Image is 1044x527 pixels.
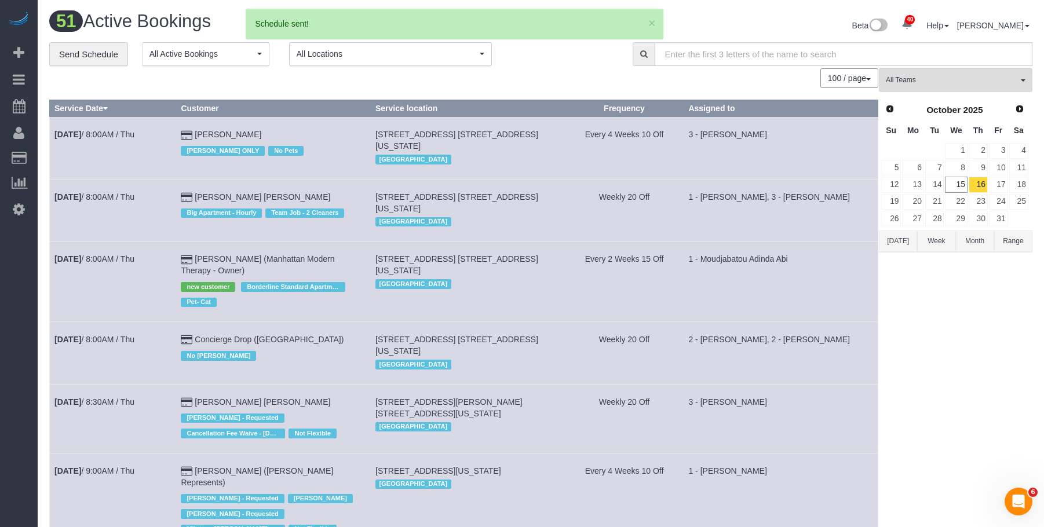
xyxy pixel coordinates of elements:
[925,177,944,192] a: 14
[950,126,962,135] span: Wednesday
[49,12,532,31] h1: Active Bookings
[896,12,918,37] a: 40
[176,384,371,453] td: Customer
[181,208,262,218] span: Big Apartment - Hourly
[181,413,284,423] span: [PERSON_NAME] - Requested
[881,160,901,175] a: 5
[49,10,83,32] span: 51
[1015,104,1024,114] span: Next
[868,19,888,34] img: New interface
[994,126,1002,135] span: Friday
[905,15,915,24] span: 40
[648,17,655,29] button: ×
[176,179,371,241] td: Customer
[885,104,895,114] span: Prev
[241,282,345,291] span: Borderline Standard Apartment
[181,467,192,475] i: Credit Card Payment
[297,48,477,60] span: All Locations
[963,105,983,115] span: 2025
[371,384,565,453] td: Service location
[1014,126,1024,135] span: Saturday
[375,254,538,275] span: [STREET_ADDRESS] [STREET_ADDRESS][US_STATE]
[907,126,919,135] span: Monday
[176,100,371,117] th: Customer
[882,101,898,118] a: Prev
[969,194,988,210] a: 23
[54,254,134,263] a: [DATE]/ 8:00AM / Thu
[956,230,994,252] button: Month
[268,146,304,155] span: No Pets
[917,230,955,252] button: Week
[50,117,176,179] td: Schedule date
[565,117,684,179] td: Frequency
[288,494,353,503] span: [PERSON_NAME]
[969,160,988,175] a: 9
[49,42,128,67] a: Send Schedule
[926,105,961,115] span: October
[852,21,888,30] a: Beta
[925,160,944,175] a: 7
[989,177,1008,192] a: 17
[902,160,923,175] a: 6
[969,211,988,226] a: 30
[1005,488,1032,515] iframe: Intercom live chat
[181,146,265,155] span: [PERSON_NAME] ONLY
[565,100,684,117] th: Frequency
[945,211,967,226] a: 29
[181,193,192,202] i: Credit Card Payment
[371,100,565,117] th: Service location
[375,419,560,434] div: Location
[181,494,284,503] span: [PERSON_NAME] - Requested
[989,211,1008,226] a: 31
[684,117,878,179] td: Assigned to
[565,384,684,453] td: Frequency
[181,254,334,275] a: [PERSON_NAME] (Manhattan Modern Therapy - Owner)
[926,21,949,30] a: Help
[54,397,134,407] a: [DATE]/ 8:30AM / Thu
[50,179,176,241] td: Schedule date
[371,241,565,322] td: Service location
[925,194,944,210] a: 21
[181,298,217,307] span: Pet- Cat
[375,335,538,356] span: [STREET_ADDRESS] [STREET_ADDRESS][US_STATE]
[881,194,901,210] a: 19
[945,143,967,159] a: 1
[973,126,983,135] span: Thursday
[289,429,336,438] span: Not Flexible
[945,177,967,192] a: 15
[195,335,344,344] a: Concierge Drop ([GEOGRAPHIC_DATA])
[902,177,923,192] a: 13
[195,130,261,139] a: [PERSON_NAME]
[54,335,134,344] a: [DATE]/ 8:00AM / Thu
[969,177,988,192] a: 16
[255,18,654,30] div: Schedule sent!
[375,276,560,291] div: Location
[375,152,560,167] div: Location
[1012,101,1028,118] a: Next
[375,397,523,418] span: [STREET_ADDRESS][PERSON_NAME] [STREET_ADDRESS][US_STATE]
[989,194,1008,210] a: 24
[375,422,451,431] span: [GEOGRAPHIC_DATA]
[181,429,285,438] span: Cancellation Fee Waive - [DATE]
[142,42,269,66] button: All Active Bookings
[879,68,1032,92] button: All Teams
[181,466,333,487] a: [PERSON_NAME] ([PERSON_NAME] Represents)
[879,68,1032,86] ol: All Teams
[684,179,878,241] td: Assigned to
[1009,143,1028,159] a: 4
[176,241,371,322] td: Customer
[54,130,134,139] a: [DATE]/ 8:00AM / Thu
[50,384,176,453] td: Schedule date
[565,322,684,384] td: Frequency
[1028,488,1038,497] span: 6
[371,322,565,384] td: Service location
[181,509,284,518] span: [PERSON_NAME] - Requested
[7,12,30,28] a: Automaid Logo
[50,322,176,384] td: Schedule date
[925,211,944,226] a: 28
[902,194,923,210] a: 20
[565,179,684,241] td: Frequency
[176,117,371,179] td: Customer
[821,68,878,88] nav: Pagination navigation
[684,384,878,453] td: Assigned to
